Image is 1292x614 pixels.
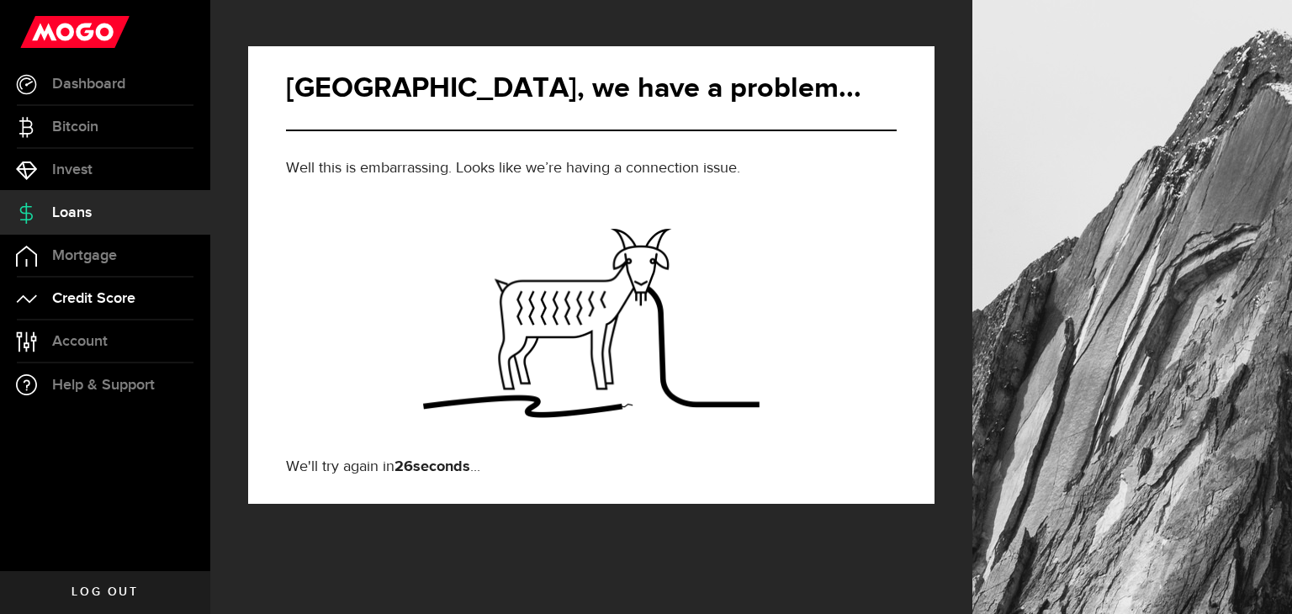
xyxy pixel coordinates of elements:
[52,378,155,393] span: Help & Support
[71,586,138,598] span: Log out
[52,162,93,177] span: Invest
[52,205,92,220] span: Loans
[52,77,125,92] span: Dashboard
[286,157,897,180] p: Well this is embarrassing. Looks like we’re having a connection issue.
[13,7,64,57] button: Open LiveChat chat widget
[52,291,135,306] span: Credit Score
[52,119,98,135] span: Bitcoin
[423,204,760,430] img: connectionissue_goat.png
[52,248,117,263] span: Mortgage
[286,71,897,107] h1: [GEOGRAPHIC_DATA], we have a problem...
[52,334,108,349] span: Account
[394,459,413,474] span: 26
[286,430,897,479] div: We'll try again in ...
[394,459,470,474] strong: seconds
